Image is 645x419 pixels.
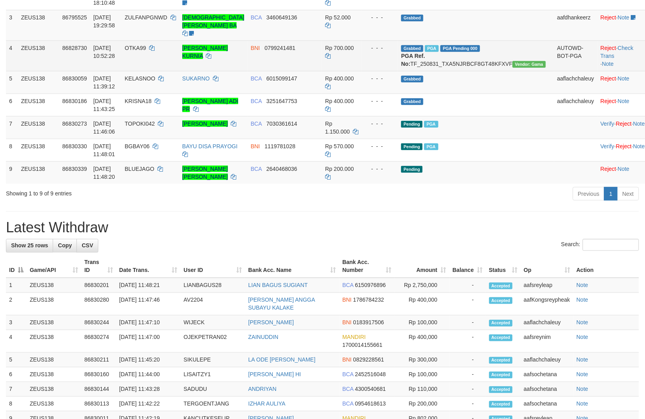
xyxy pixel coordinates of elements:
[81,367,116,382] td: 86830160
[325,98,354,104] span: Rp 400.000
[251,45,260,51] span: BNI
[62,98,87,104] span: 86830186
[116,278,181,293] td: [DATE] 11:48:21
[6,239,53,253] a: Show 25 rows
[27,316,81,330] td: ZEUS138
[576,371,588,378] a: Note
[27,367,81,382] td: ZEUS138
[576,297,588,303] a: Note
[125,143,150,149] span: BGBAY06
[602,61,614,67] a: Note
[182,45,228,59] a: [PERSON_NAME] KURNIA
[248,297,315,311] a: [PERSON_NAME] ANGGA SUBAYU KALAKE
[489,386,513,393] span: Accepted
[576,320,588,326] a: Note
[401,121,423,128] span: Pending
[11,243,48,249] span: Show 25 rows
[6,116,18,139] td: 7
[27,397,81,411] td: ZEUS138
[266,166,297,172] span: Copy 2640468036 to clipboard
[554,40,597,71] td: AUTOWD-BOT-PGA
[401,143,423,150] span: Pending
[489,320,513,327] span: Accepted
[81,293,116,316] td: 86830280
[6,397,27,411] td: 8
[618,75,630,82] a: Note
[248,320,294,326] a: [PERSON_NAME]
[355,386,386,392] span: Copy 4300540681 to clipboard
[248,334,278,341] a: ZAINUDDIN
[618,166,630,172] a: Note
[521,255,573,278] th: Op: activate to sort column ascending
[251,121,262,127] span: BCA
[521,316,573,330] td: aaflachchaleuy
[365,13,395,21] div: - - -
[353,320,384,326] span: Copy 0183917506 to clipboard
[62,75,87,82] span: 86830059
[401,76,423,82] span: Grabbed
[116,367,181,382] td: [DATE] 11:44:00
[27,330,81,353] td: ZEUS138
[62,14,87,21] span: 86795525
[6,382,27,397] td: 7
[251,75,262,82] span: BCA
[81,278,116,293] td: 86830201
[576,357,588,363] a: Note
[395,367,450,382] td: Rp 100,000
[365,142,395,150] div: - - -
[450,367,486,382] td: -
[27,278,81,293] td: ZEUS138
[395,330,450,353] td: Rp 400,000
[180,255,245,278] th: User ID: activate to sort column ascending
[395,255,450,278] th: Amount: activate to sort column ascending
[633,143,645,149] a: Note
[180,278,245,293] td: LIANBAGUS28
[573,187,605,201] a: Previous
[245,255,339,278] th: Bank Acc. Name: activate to sort column ascending
[616,121,632,127] a: Reject
[27,382,81,397] td: ZEUS138
[601,45,634,59] a: Check Trans
[27,293,81,316] td: ZEUS138
[616,143,632,149] a: Reject
[450,255,486,278] th: Balance: activate to sort column ascending
[248,371,301,378] a: [PERSON_NAME] HI
[395,316,450,330] td: Rp 100,000
[489,297,513,304] span: Accepted
[521,353,573,367] td: aaflachchaleuy
[554,71,597,94] td: aaflachchaleuy
[62,143,87,149] span: 86830330
[395,382,450,397] td: Rp 110,000
[18,139,59,161] td: ZEUS138
[62,166,87,172] span: 86830339
[325,75,354,82] span: Rp 400.000
[618,14,630,21] a: Note
[81,255,116,278] th: Trans ID: activate to sort column ascending
[554,94,597,116] td: aaflachchaleuy
[182,143,238,149] a: BAYU DISA PRAYOGI
[251,166,262,172] span: BCA
[573,255,639,278] th: Action
[248,282,308,289] a: LIAN BAGUS SUGIANT
[182,14,245,29] a: [DEMOGRAPHIC_DATA][PERSON_NAME] BA
[116,330,181,353] td: [DATE] 11:47:00
[251,14,262,21] span: BCA
[251,143,260,149] span: BNI
[81,316,116,330] td: 86830244
[6,40,18,71] td: 4
[6,220,639,235] h1: Latest Withdraw
[116,293,181,316] td: [DATE] 11:47:46
[27,353,81,367] td: ZEUS138
[82,243,93,249] span: CSV
[81,330,116,353] td: 86830274
[125,75,155,82] span: KELASNOO
[6,367,27,382] td: 6
[601,121,614,127] a: Verify
[576,282,588,289] a: Note
[81,397,116,411] td: 86830113
[450,353,486,367] td: -
[116,255,181,278] th: Date Trans.: activate to sort column ascending
[180,316,245,330] td: WIJECK
[521,367,573,382] td: aafsochetana
[521,397,573,411] td: aafsochetana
